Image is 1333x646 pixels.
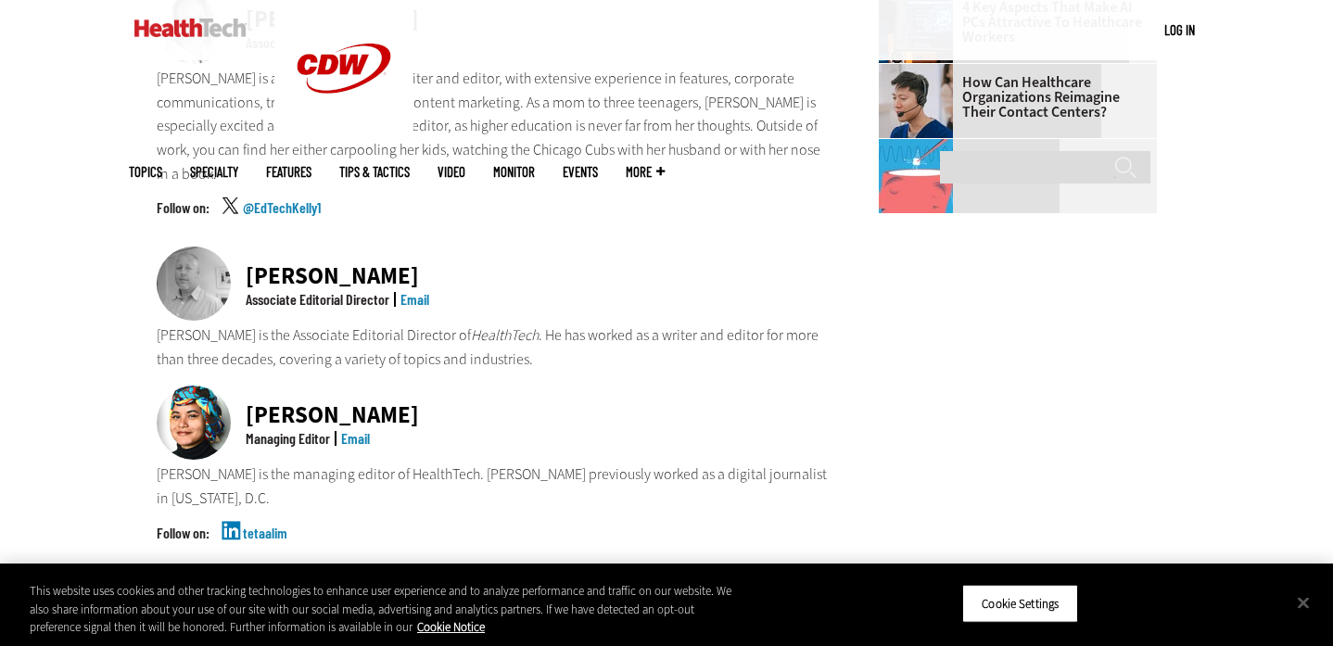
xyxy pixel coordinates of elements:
[246,403,419,426] div: [PERSON_NAME]
[157,462,830,510] p: [PERSON_NAME] is the managing editor of HealthTech. [PERSON_NAME] previously worked as a digital ...
[417,619,485,635] a: More information about your privacy
[339,165,410,179] a: Tips & Tactics
[246,431,330,446] div: Managing Editor
[246,264,429,287] div: [PERSON_NAME]
[879,139,962,154] a: illustration of computer chip being put inside head with waves
[962,584,1078,623] button: Cookie Settings
[190,165,238,179] span: Specialty
[266,165,311,179] a: Features
[438,165,465,179] a: Video
[246,292,389,307] div: Associate Editorial Director
[626,165,665,179] span: More
[157,386,231,460] img: Teta Alim
[243,200,321,247] a: @EdTechKelly1
[157,247,231,321] img: Matt McLaughlin
[400,290,429,308] a: Email
[134,19,247,37] img: Home
[879,139,953,213] img: illustration of computer chip being put inside head with waves
[493,165,535,179] a: MonITor
[1164,20,1195,40] div: User menu
[1283,582,1324,623] button: Close
[274,122,413,142] a: CDW
[563,165,598,179] a: Events
[30,582,733,637] div: This website uses cookies and other tracking technologies to enhance user experience and to analy...
[243,526,287,572] a: tetaalim
[157,323,830,371] p: [PERSON_NAME] is the Associate Editorial Director of . He has worked as a writer and editor for m...
[1164,21,1195,38] a: Log in
[471,325,539,345] em: HealthTech
[129,165,162,179] span: Topics
[341,429,370,447] a: Email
